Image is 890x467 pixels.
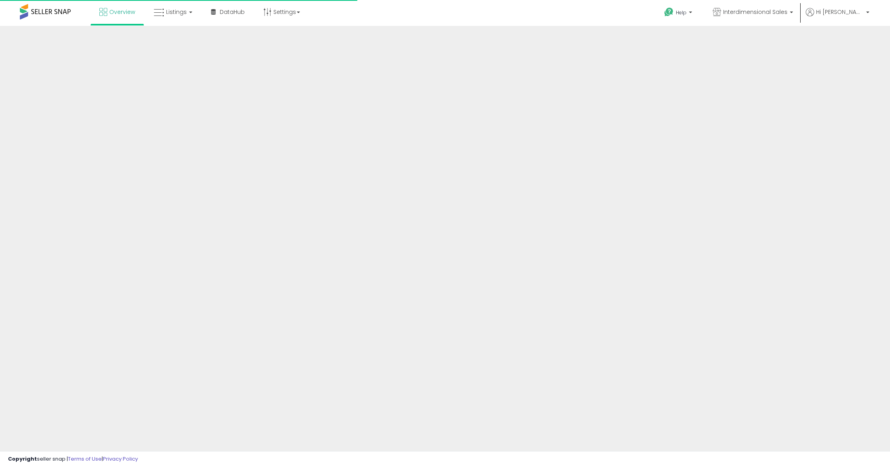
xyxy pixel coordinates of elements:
[676,9,687,16] span: Help
[816,8,864,16] span: Hi [PERSON_NAME]
[806,8,869,26] a: Hi [PERSON_NAME]
[664,7,674,17] i: Get Help
[109,8,135,16] span: Overview
[658,1,700,26] a: Help
[723,8,787,16] span: Interdimensional Sales
[220,8,245,16] span: DataHub
[166,8,187,16] span: Listings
